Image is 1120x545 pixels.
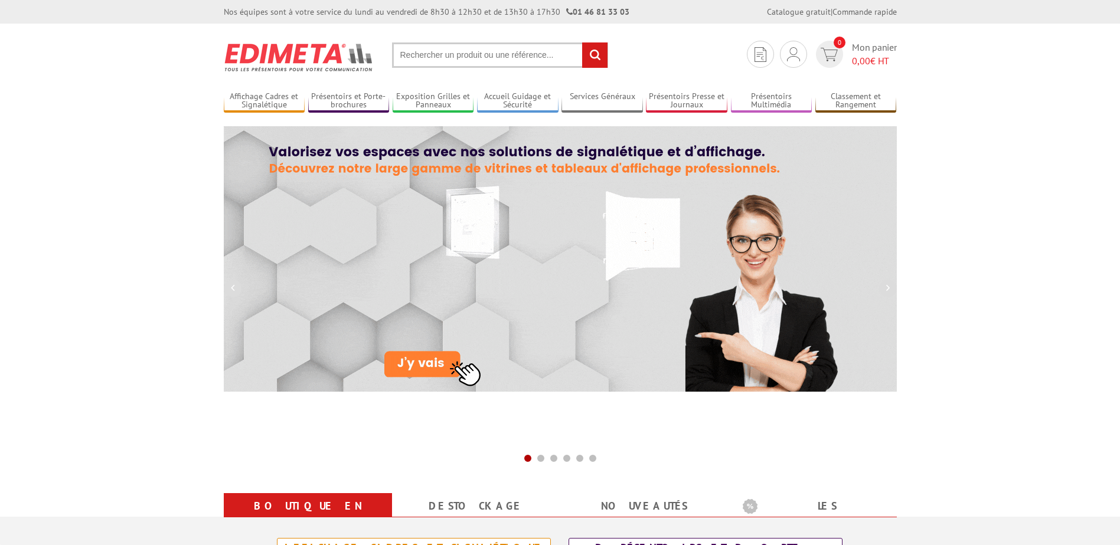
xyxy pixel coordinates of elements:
[731,91,812,111] a: Présentoirs Multimédia
[224,6,629,18] div: Nos équipes sont à votre service du lundi au vendredi de 8h30 à 12h30 et de 13h30 à 17h30
[815,91,897,111] a: Classement et Rangement
[646,91,727,111] a: Présentoirs Presse et Journaux
[477,91,559,111] a: Accueil Guidage et Sécurité
[392,42,608,68] input: Rechercher un produit ou une référence...
[767,6,897,18] div: |
[832,6,897,17] a: Commande rapide
[834,37,845,48] span: 0
[574,495,714,517] a: nouveautés
[238,495,378,538] a: Boutique en ligne
[224,91,305,111] a: Affichage Cadres et Signalétique
[224,35,374,79] img: Présentoir, panneau, stand - Edimeta - PLV, affichage, mobilier bureau, entreprise
[743,495,890,519] b: Les promotions
[308,91,390,111] a: Présentoirs et Porte-brochures
[813,41,897,68] a: devis rapide 0 Mon panier 0,00€ HT
[787,47,800,61] img: devis rapide
[821,48,838,61] img: devis rapide
[582,42,608,68] input: rechercher
[755,47,766,62] img: devis rapide
[852,55,870,67] span: 0,00
[561,91,643,111] a: Services Généraux
[406,495,546,517] a: Destockage
[767,6,831,17] a: Catalogue gratuit
[743,495,883,538] a: Les promotions
[852,41,897,68] span: Mon panier
[393,91,474,111] a: Exposition Grilles et Panneaux
[566,6,629,17] strong: 01 46 81 33 03
[852,54,897,68] span: € HT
